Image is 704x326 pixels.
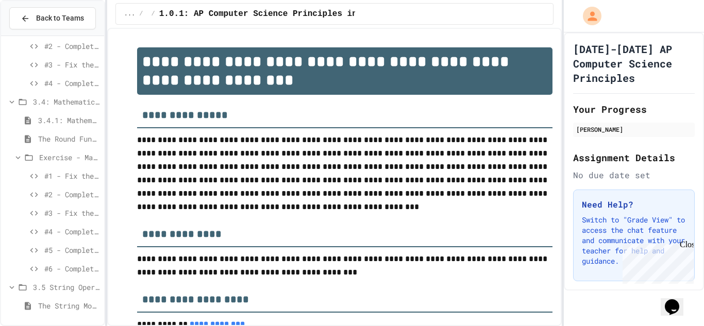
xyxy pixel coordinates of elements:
[9,7,96,29] button: Back to Teams
[44,226,100,237] span: #4 - Complete the Code (Medium)
[44,208,100,218] span: #3 - Fix the Code (Medium)
[44,59,100,70] span: #3 - Fix the Code (Medium)
[44,245,100,255] span: #5 - Complete the Code (Hard)
[152,10,155,18] span: /
[139,10,143,18] span: /
[44,170,100,181] span: #1 - Fix the Code (Easy)
[124,10,136,18] span: ...
[573,150,695,165] h2: Assignment Details
[159,8,471,20] span: 1.0.1: AP Computer Science Principles in Python Course Syllabus
[36,13,84,24] span: Back to Teams
[33,282,100,293] span: 3.5 String Operators
[33,96,100,107] span: 3.4: Mathematical Operators
[38,300,100,311] span: The String Module
[582,198,686,211] h3: Need Help?
[661,285,694,316] iframe: chat widget
[38,115,100,126] span: 3.4.1: Mathematical Operators
[618,240,694,284] iframe: chat widget
[573,102,695,116] h2: Your Progress
[44,78,100,89] span: #4 - Complete the Code (Medium)
[4,4,71,65] div: Chat with us now!Close
[576,125,692,134] div: [PERSON_NAME]
[39,152,100,163] span: Exercise - Mathematical Operators
[44,41,100,52] span: #2 - Complete the Code (Easy)
[582,215,686,266] p: Switch to "Grade View" to access the chat feature and communicate with your teacher for help and ...
[38,133,100,144] span: The Round Function
[573,42,695,85] h1: [DATE]-[DATE] AP Computer Science Principles
[44,263,100,274] span: #6 - Complete the Code (Hard)
[573,169,695,181] div: No due date set
[44,189,100,200] span: #2 - Complete the Code (Easy)
[572,4,604,28] div: My Account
